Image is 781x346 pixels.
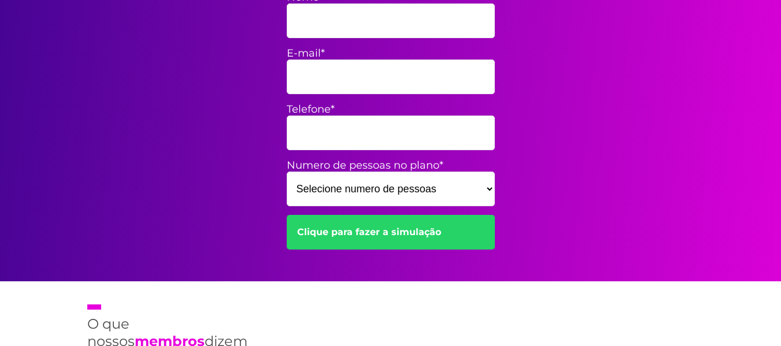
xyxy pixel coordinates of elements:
a: Clique para fazer a simulação [287,215,495,250]
label: E-mail* [287,47,495,59]
label: Telefone* [287,103,495,116]
label: Numero de pessoas no plano* [287,159,495,172]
